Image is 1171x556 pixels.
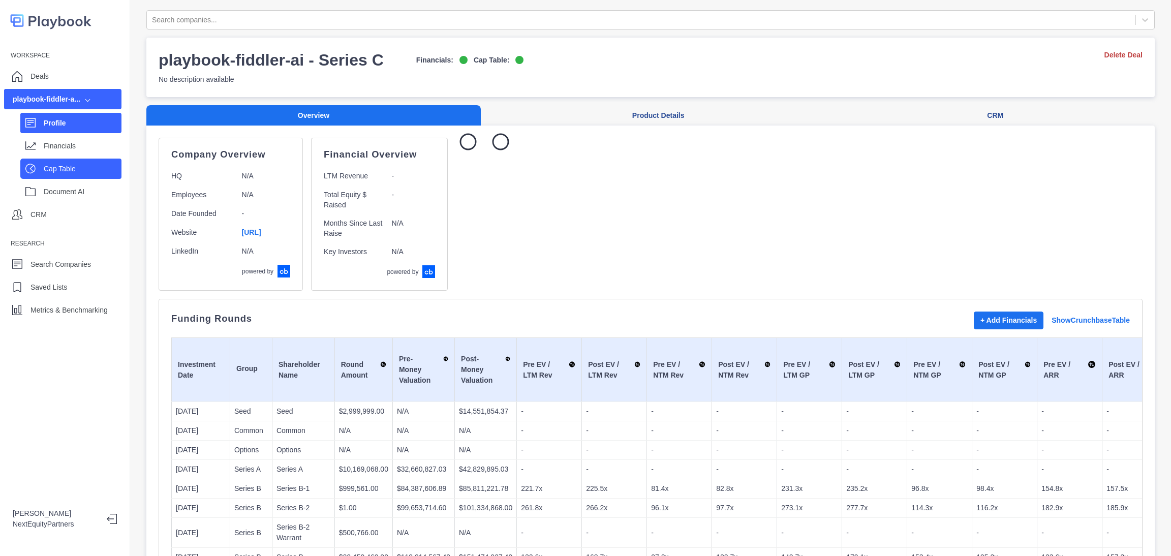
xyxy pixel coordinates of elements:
p: [DATE] [176,425,226,436]
p: - [521,528,577,538]
p: Saved Lists [30,282,67,293]
p: - [586,445,642,455]
p: NextEquityPartners [13,519,99,530]
p: - [1106,425,1163,436]
p: [DATE] [176,528,226,538]
p: - [911,406,968,417]
p: - [651,425,707,436]
div: Group [236,363,266,377]
p: - [976,406,1033,417]
p: Cap Table: [474,55,510,66]
p: - [1041,464,1098,475]
p: - [911,464,968,475]
div: Post EV / NTM Rev [718,359,771,381]
img: Sort [959,359,966,369]
p: Series B [234,483,268,494]
p: - [976,464,1033,475]
p: $14,551,854.37 [459,406,512,417]
div: Post EV / LTM GP [848,359,901,381]
p: Months Since Last Raise [324,218,383,238]
p: Date Founded [171,208,234,219]
p: - [716,406,773,417]
p: N/A [392,246,436,257]
p: N/A [459,528,512,538]
img: crunchbase-logo [278,265,290,277]
p: Series B [234,528,268,538]
p: [DATE] [176,503,226,513]
p: - [651,406,707,417]
p: CRM [30,209,47,220]
p: $1.00 [339,503,388,513]
p: Profile [44,118,121,129]
p: $500,766.00 [339,528,388,538]
p: N/A [459,445,512,455]
p: - [1041,425,1098,436]
img: Sort [380,359,386,369]
p: - [976,425,1033,436]
img: Sort [505,354,510,364]
p: - [976,528,1033,538]
p: - [1041,528,1098,538]
p: - [1041,445,1098,455]
p: - [846,406,903,417]
p: 221.7x [521,483,577,494]
p: N/A [459,425,512,436]
a: [URL] [242,228,261,236]
p: N/A [397,528,450,538]
p: 97.7x [716,503,773,513]
p: - [392,171,436,181]
p: 231.3x [781,483,838,494]
p: - [781,528,838,538]
p: - [716,464,773,475]
p: Deals [30,71,49,82]
div: Pre EV / ARR [1043,359,1096,381]
p: - [781,445,838,455]
p: Cap Table [44,164,121,174]
p: Series B-2 [276,503,330,513]
p: 273.1x [781,503,838,513]
p: - [392,190,436,210]
p: Search Companies [30,259,91,270]
p: Company Overview [171,150,290,159]
p: 96.8x [911,483,968,494]
p: Series B-1 [276,483,330,494]
p: - [521,445,577,455]
p: 81.4x [651,483,707,494]
p: - [651,445,707,455]
p: HQ [171,171,234,181]
img: Sort [764,359,771,369]
p: Employees [171,190,234,200]
p: [DATE] [176,406,226,417]
p: - [242,208,291,219]
p: - [911,528,968,538]
div: Post-Money Valuation [461,354,510,386]
p: Options [276,445,330,455]
p: N/A [339,425,388,436]
p: N/A [242,190,291,200]
div: Pre EV / NTM Rev [653,359,705,381]
p: - [1106,406,1163,417]
p: - [781,425,838,436]
p: - [911,445,968,455]
p: 116.2x [976,503,1033,513]
div: Investment Date [178,359,224,381]
img: Sort [699,359,705,369]
div: Pre EV / LTM GP [783,359,836,381]
div: Post EV / NTM GP [978,359,1031,381]
p: No description available [159,74,523,85]
p: - [716,445,773,455]
p: Common [276,425,330,436]
img: Sort [634,359,640,369]
p: - [586,528,642,538]
p: - [846,445,903,455]
p: $42,829,895.03 [459,464,512,475]
p: Total Equity $ Raised [324,190,383,210]
div: Round Amount [341,359,386,381]
p: 182.9x [1041,503,1098,513]
p: powered by [242,267,273,276]
p: N/A [392,218,436,238]
p: [DATE] [176,483,226,494]
p: N/A [339,445,388,455]
p: LTM Revenue [324,171,383,181]
p: - [716,425,773,436]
